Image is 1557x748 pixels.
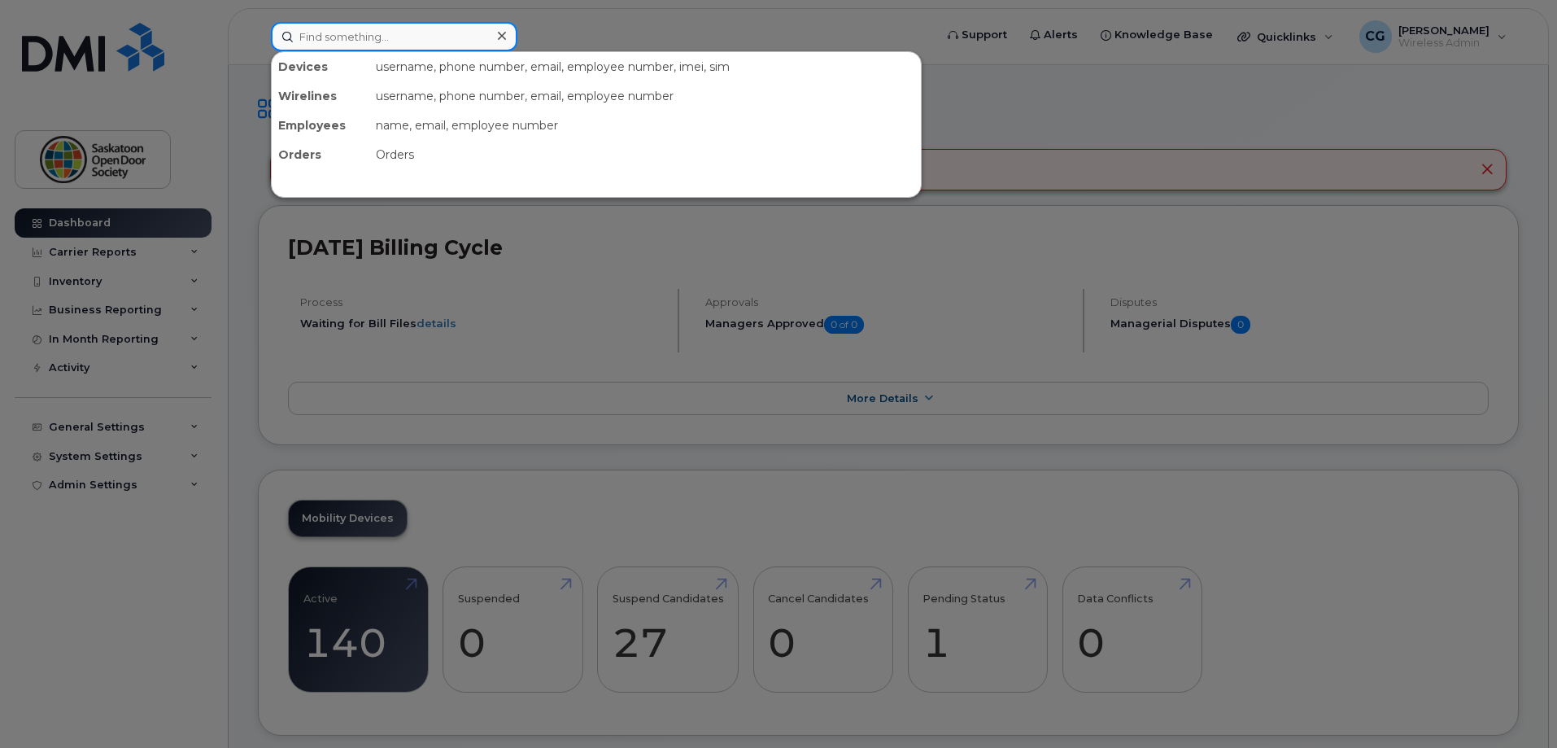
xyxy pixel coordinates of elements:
[369,81,921,111] div: username, phone number, email, employee number
[272,81,369,111] div: Wirelines
[272,52,369,81] div: Devices
[369,111,921,140] div: name, email, employee number
[272,140,369,169] div: Orders
[369,52,921,81] div: username, phone number, email, employee number, imei, sim
[272,111,369,140] div: Employees
[369,140,921,169] div: Orders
